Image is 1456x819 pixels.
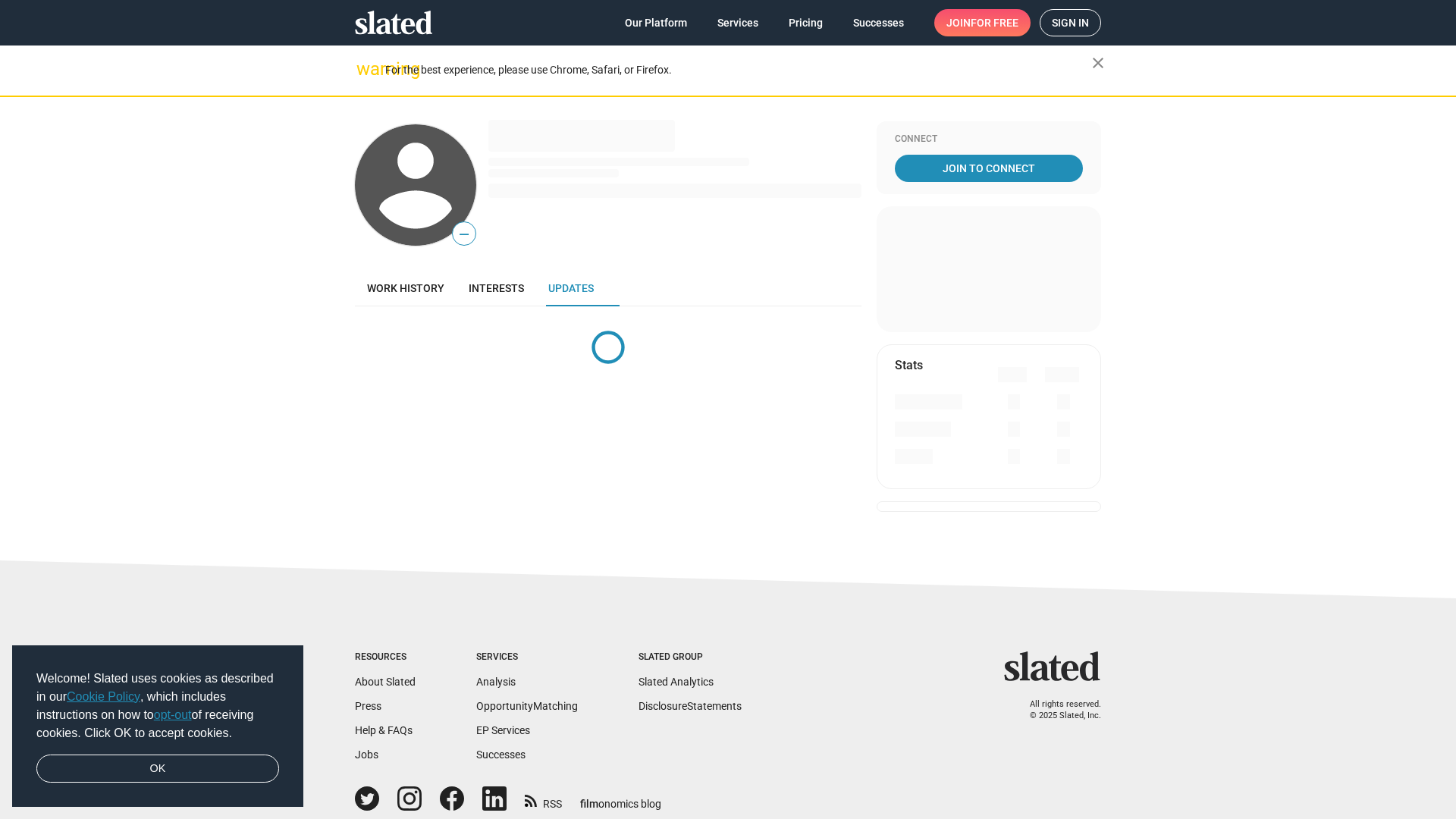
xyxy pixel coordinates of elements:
div: Slated Group [639,651,742,664]
span: Services [717,9,758,36]
div: cookieconsent [12,645,303,808]
div: Services [476,651,578,664]
a: filmonomics blog [580,785,661,811]
a: Our Platform [613,9,699,36]
a: Jobs [355,748,378,761]
a: Successes [841,9,916,36]
div: Resources [355,651,416,664]
div: Connect [895,133,1083,146]
span: Our Platform [625,9,687,36]
a: Work history [355,270,457,306]
mat-icon: warning [356,60,375,78]
span: Updates [548,282,594,294]
a: Joinfor free [934,9,1031,36]
a: Press [355,700,381,712]
a: Pricing [777,9,835,36]
mat-icon: close [1089,54,1107,72]
a: Slated Analytics [639,676,714,688]
a: dismiss cookie message [36,755,279,783]
a: Services [705,9,770,36]
a: About Slated [355,676,416,688]
span: — [453,224,475,244]
mat-card-title: Stats [895,357,923,373]
a: Analysis [476,676,516,688]
a: EP Services [476,724,530,736]
span: Successes [853,9,904,36]
a: Sign in [1040,9,1101,36]
span: for free [971,9,1018,36]
a: RSS [525,788,562,811]
a: Updates [536,270,606,306]
p: All rights reserved. © 2025 Slated, Inc. [1014,699,1101,721]
span: Interests [469,282,524,294]
span: Join To Connect [898,155,1080,182]
a: Cookie Policy [67,690,140,703]
span: film [580,798,598,810]
a: Interests [457,270,536,306]
span: Pricing [789,9,823,36]
a: Successes [476,748,526,761]
span: Join [946,9,1018,36]
a: Help & FAQs [355,724,413,736]
div: For the best experience, please use Chrome, Safari, or Firefox. [385,60,1092,80]
a: DisclosureStatements [639,700,742,712]
span: Work history [367,282,444,294]
a: OpportunityMatching [476,700,578,712]
a: Join To Connect [895,155,1083,182]
span: Sign in [1052,10,1089,36]
a: opt-out [154,708,192,721]
span: Welcome! Slated uses cookies as described in our , which includes instructions on how to of recei... [36,670,279,742]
